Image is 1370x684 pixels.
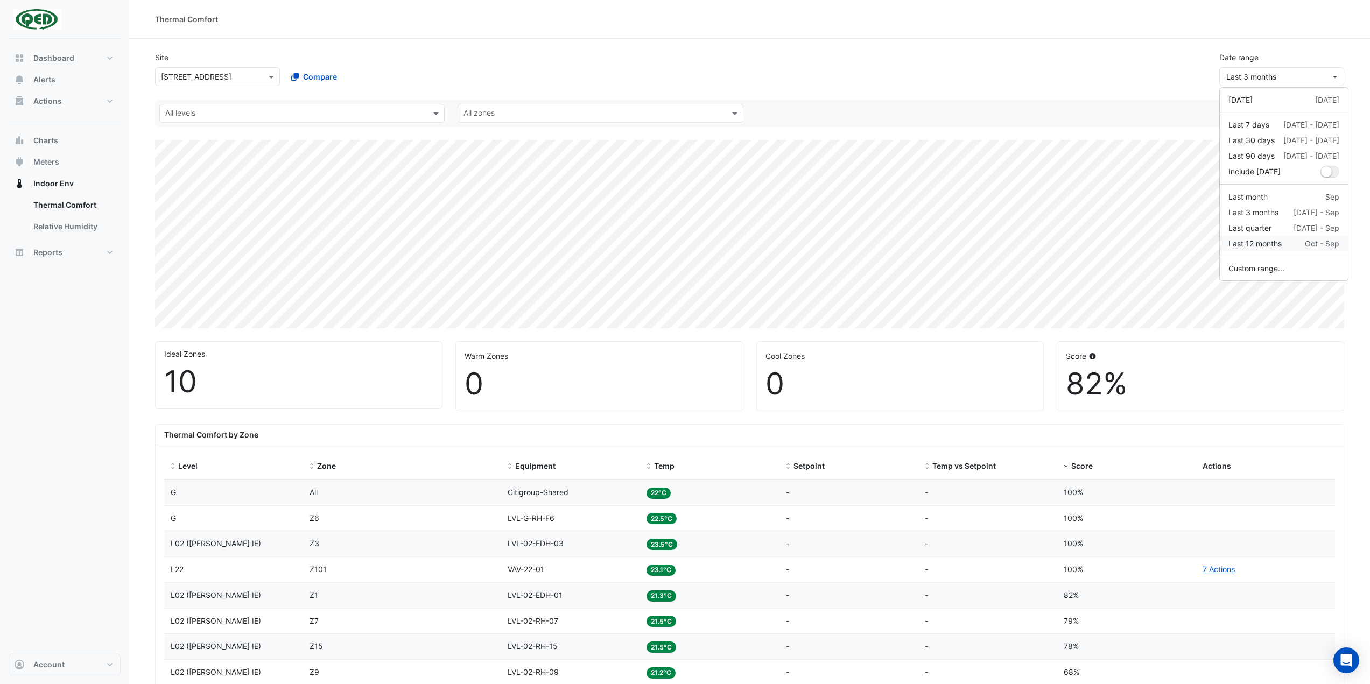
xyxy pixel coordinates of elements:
div: [DATE] [1228,94,1253,105]
span: - [786,667,789,676]
span: 23.5°C [647,539,677,550]
div: Last 7 days [1228,119,1269,130]
span: LVL-G-RH-F6 [508,513,554,523]
span: Indoor Env [33,178,74,189]
span: - [925,539,928,548]
div: Last 90 days [1228,150,1275,161]
span: Z1 [310,590,318,600]
button: Indoor Env [9,173,121,194]
span: - [786,488,789,497]
div: Indoor Env [9,194,121,242]
span: Z7 [310,616,319,625]
div: All zones [462,107,495,121]
span: 23.1°C [647,565,676,576]
span: Setpoint [793,461,825,470]
span: Actions [33,96,62,107]
app-icon: Actions [14,96,25,107]
span: Temp vs Setpoint [932,461,996,470]
div: Cool Zones [765,350,1035,362]
span: - [786,590,789,600]
span: 100% [1064,513,1083,523]
div: Thermal Comfort [155,13,218,25]
span: LVL-02-EDH-03 [508,539,564,548]
span: Z3 [310,539,319,548]
span: 79% [1064,616,1079,625]
span: Score [1071,461,1093,470]
label: Site [155,52,168,63]
span: LVL-02-RH-07 [508,616,558,625]
button: Last 7 days [DATE] - [DATE] [1220,117,1348,132]
div: [DATE] - [DATE] [1283,150,1339,161]
span: Dashboard [33,53,74,64]
label: Date range [1219,52,1259,63]
div: Last 12 months [1228,238,1282,249]
b: Thermal Comfort by Zone [164,430,258,439]
span: 01 Jul 25 - 30 Sep 25 [1226,72,1276,81]
button: Last 90 days [DATE] - [DATE] [1220,148,1348,164]
div: Ideal Zones [164,348,433,359]
span: 68% [1064,667,1079,676]
span: Zone [317,461,336,470]
app-icon: Indoor Env [14,178,25,189]
img: Company Logo [13,9,61,30]
div: 0 [765,366,1035,402]
button: Last quarter [DATE] - Sep [1220,220,1348,236]
app-icon: Alerts [14,74,25,85]
div: Last 3 months [1228,207,1278,218]
span: - [925,616,928,625]
button: Compare [284,67,344,86]
span: - [786,616,789,625]
button: Charts [9,130,121,151]
span: - [925,513,928,523]
span: 82% [1064,590,1079,600]
button: Meters [9,151,121,173]
span: G [171,513,176,523]
button: Reports [9,242,121,263]
div: Open Intercom Messenger [1333,647,1359,673]
span: Z9 [310,667,319,676]
span: Meters [33,157,59,167]
span: 21.5°C [647,641,676,653]
button: Last 30 days [DATE] - [DATE] [1220,132,1348,148]
button: Actions [9,90,121,112]
span: L02 (NABERS IE) [171,667,261,676]
button: Alerts [9,69,121,90]
span: Actions [1203,461,1231,470]
button: Account [9,654,121,675]
span: L02 (NABERS IE) [171,616,261,625]
div: 10 [164,364,433,400]
span: 100% [1064,488,1083,497]
div: [DATE] - [DATE] [1283,119,1339,130]
span: VAV-22-01 [508,565,544,574]
div: [DATE] [1315,94,1339,105]
span: 21.5°C [647,616,676,627]
div: 82% [1066,366,1335,402]
span: Temp [654,461,675,470]
span: 78% [1064,641,1079,651]
div: Warm Zones [465,350,734,362]
span: Account [33,659,65,670]
span: 22.5°C [647,513,677,524]
span: 22°C [647,488,671,499]
button: Last 3 months [1219,67,1344,86]
span: All [310,488,318,497]
span: Citigroup-Shared [508,488,568,497]
span: Z6 [310,513,319,523]
div: Score [1066,350,1335,362]
app-icon: Dashboard [14,53,25,64]
app-icon: Reports [14,247,25,258]
span: - [786,565,789,574]
div: dropDown [1219,87,1348,281]
app-icon: Meters [14,157,25,167]
div: Sep [1325,191,1339,202]
span: L02 (NABERS IE) [171,590,261,600]
button: Last 12 months Oct - Sep [1220,236,1348,251]
span: 21.2°C [647,667,676,679]
div: [DATE] - Sep [1294,207,1339,218]
span: - [925,641,928,651]
a: Relative Humidity [25,216,121,237]
span: Z15 [310,641,323,651]
span: LVL-02-RH-15 [508,641,558,651]
label: Include [DATE] [1228,166,1281,178]
span: 100% [1064,539,1083,548]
